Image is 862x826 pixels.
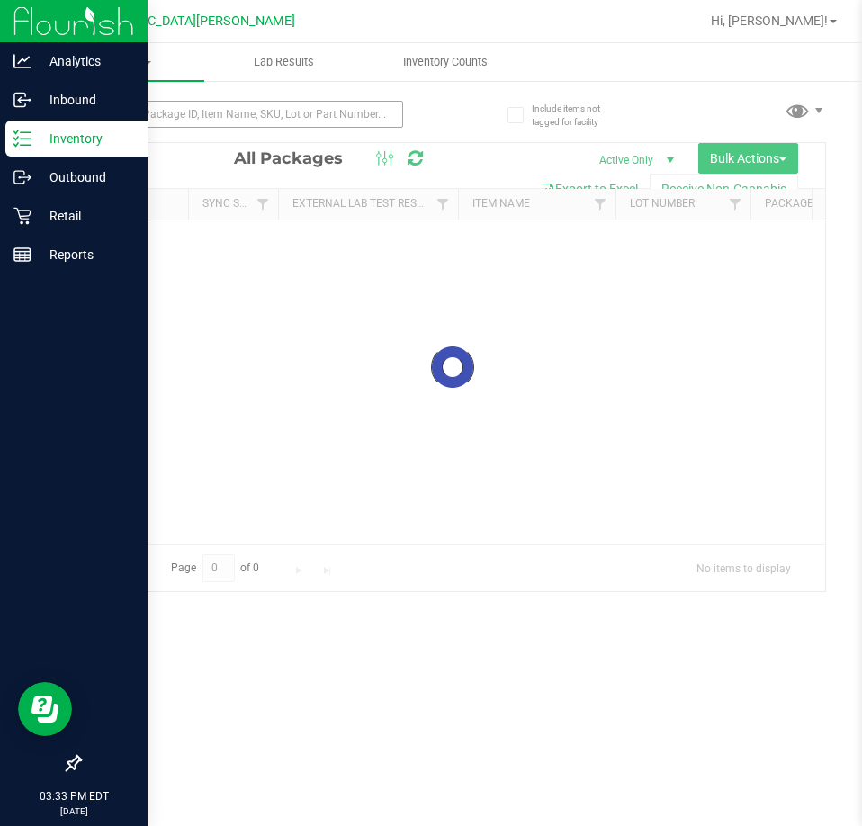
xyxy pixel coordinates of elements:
[379,54,512,70] span: Inventory Counts
[31,89,139,111] p: Inbound
[73,13,295,29] span: [GEOGRAPHIC_DATA][PERSON_NAME]
[13,207,31,225] inline-svg: Retail
[31,128,139,149] p: Inventory
[13,246,31,264] inline-svg: Reports
[8,788,139,804] p: 03:33 PM EDT
[31,205,139,227] p: Retail
[364,43,525,81] a: Inventory Counts
[13,91,31,109] inline-svg: Inbound
[31,50,139,72] p: Analytics
[8,804,139,818] p: [DATE]
[31,244,139,265] p: Reports
[13,168,31,186] inline-svg: Outbound
[13,52,31,70] inline-svg: Analytics
[711,13,828,28] span: Hi, [PERSON_NAME]!
[13,130,31,148] inline-svg: Inventory
[229,54,338,70] span: Lab Results
[18,682,72,736] iframe: Resource center
[79,101,403,128] input: Search Package ID, Item Name, SKU, Lot or Part Number...
[31,166,139,188] p: Outbound
[532,102,622,129] span: Include items not tagged for facility
[204,43,365,81] a: Lab Results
